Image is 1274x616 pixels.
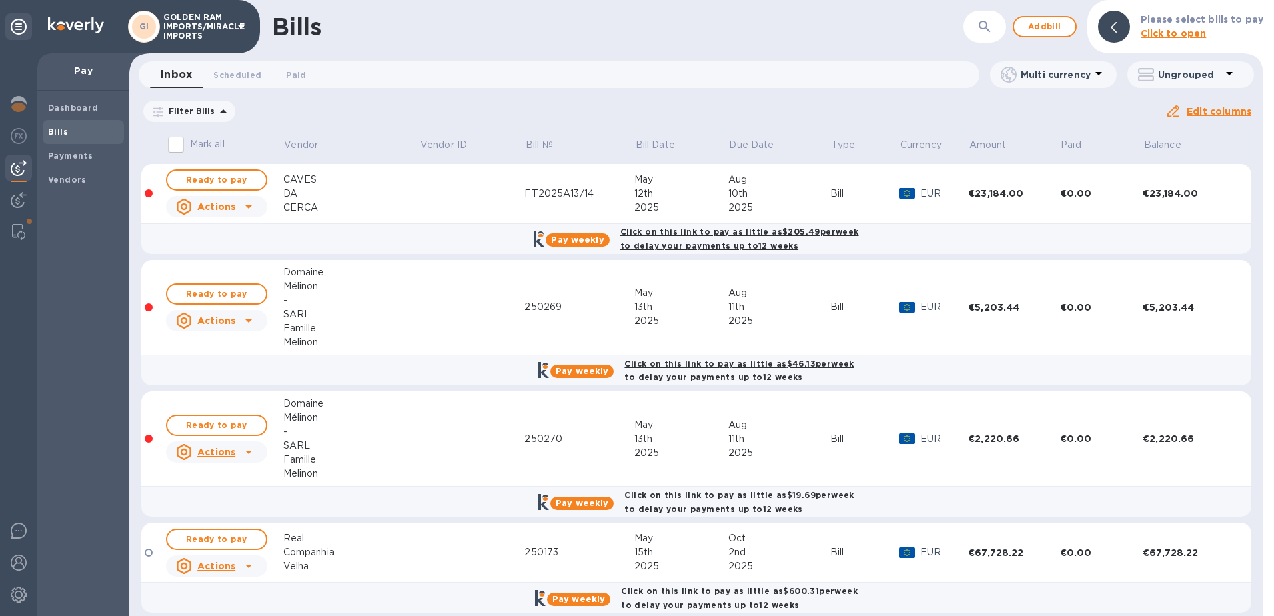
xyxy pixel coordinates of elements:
p: Ungrouped [1158,68,1221,81]
b: Pay weekly [556,498,608,508]
button: Ready to pay [166,169,267,191]
b: Dashboard [48,103,99,113]
div: 2025 [634,201,728,215]
div: €2,220.66 [968,432,1059,445]
div: 13th [634,432,728,446]
p: EUR [920,432,968,446]
p: Mark all [190,137,225,151]
p: Paid [1061,138,1081,152]
div: SARL [283,439,420,453]
div: - [283,425,420,439]
p: Bill № [526,138,553,152]
div: DA [283,187,420,201]
span: Amount [969,138,1024,152]
div: Mélinon [283,279,420,293]
div: 13th [634,300,728,314]
p: Balance [1144,138,1181,152]
p: GOLDEN RAM IMPORTS/MIRACLE IMPORTS [163,13,230,41]
div: May [634,286,728,300]
div: €67,728.22 [1143,546,1234,559]
div: €5,203.44 [968,301,1059,314]
div: Melinon [283,467,420,481]
div: €23,184.00 [968,187,1059,200]
p: Vendor ID [420,138,467,152]
div: Domaine [283,265,420,279]
u: Actions [197,447,235,457]
p: Amount [969,138,1007,152]
u: Actions [197,315,235,326]
div: Bill [830,187,899,201]
b: Click on this link to pay as little as $19.69 per week to delay your payments up to 12 weeks [624,490,854,514]
span: Ready to pay [178,531,255,547]
b: GI [139,21,149,31]
button: Addbill [1013,16,1077,37]
b: Please select bills to pay [1141,14,1263,25]
b: Click on this link to pay as little as $205.49 per week to delay your payments up to 12 weeks [620,227,859,251]
u: Edit columns [1187,106,1251,117]
u: Actions [197,201,235,212]
div: €0.00 [1060,187,1143,200]
div: 2025 [634,314,728,328]
div: May [634,173,728,187]
div: Famille [283,453,420,467]
div: €67,728.22 [968,546,1059,559]
div: €0.00 [1060,546,1143,559]
div: 11th [728,300,830,314]
div: SARL [283,307,420,321]
div: Melinon [283,335,420,349]
div: 2nd [728,545,830,559]
button: Ready to pay [166,283,267,305]
div: 10th [728,187,830,201]
div: - [283,293,420,307]
div: 250269 [524,300,634,314]
div: Unpin categories [5,13,32,40]
span: Balance [1144,138,1199,152]
div: 2025 [634,559,728,573]
div: 15th [634,545,728,559]
span: Add bill [1025,19,1065,35]
span: Vendor [284,138,335,152]
div: 2025 [728,559,830,573]
div: May [634,531,728,545]
div: Bill [830,300,899,314]
p: EUR [920,300,968,314]
div: FT2025A13/14 [524,187,634,201]
b: Pay weekly [552,594,605,604]
div: 2025 [728,314,830,328]
div: 250270 [524,432,634,446]
div: 12th [634,187,728,201]
p: EUR [920,187,968,201]
div: Bill [830,545,899,559]
b: Payments [48,151,93,161]
div: Aug [728,173,830,187]
p: Currency [900,138,942,152]
p: Vendor [284,138,318,152]
div: Real [283,531,420,545]
div: CAVES [283,173,420,187]
span: Due Date [729,138,791,152]
span: Bill Date [636,138,692,152]
div: €5,203.44 [1143,301,1234,314]
b: Pay weekly [551,235,604,245]
b: Click on this link to pay as little as $600.31 per week to delay your payments up to 12 weeks [621,586,858,610]
div: Aug [728,286,830,300]
span: Ready to pay [178,172,255,188]
div: Mélinon [283,411,420,425]
button: Ready to pay [166,529,267,550]
div: 2025 [634,446,728,460]
u: Actions [197,561,235,571]
p: EUR [920,545,968,559]
span: Type [832,138,873,152]
span: Paid [1061,138,1099,152]
div: Companhia [283,545,420,559]
div: 11th [728,432,830,446]
div: Bill [830,432,899,446]
span: Ready to pay [178,417,255,433]
b: Bills [48,127,68,137]
span: Paid [286,68,306,82]
img: Foreign exchange [11,128,27,144]
b: Click to open [1141,28,1207,39]
div: 2025 [728,446,830,460]
div: €2,220.66 [1143,432,1234,445]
